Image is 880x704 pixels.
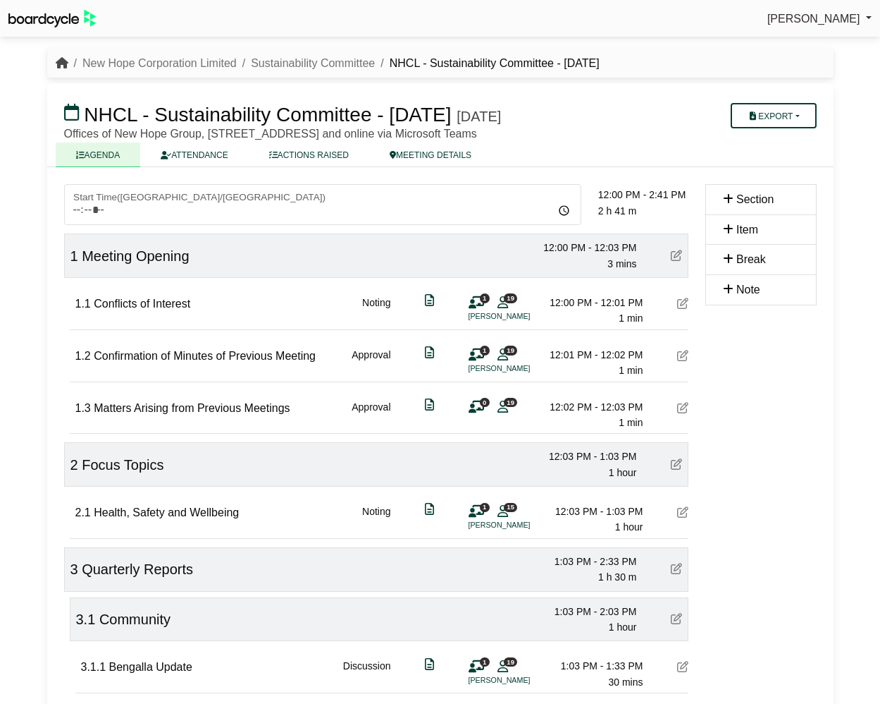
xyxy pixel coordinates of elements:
[375,54,599,73] li: NHCL - Sustainability Committee - [DATE]
[607,258,636,269] span: 3 mins
[619,312,643,324] span: 1 min
[82,57,237,69] a: New Hope Corporation Limited
[70,457,78,473] span: 2
[538,240,637,255] div: 12:00 PM - 12:03 PM
[352,347,390,379] div: Approval
[82,248,189,264] span: Meeting Opening
[619,365,643,376] span: 1 min
[609,467,637,478] span: 1 hour
[56,54,600,73] nav: breadcrumb
[352,399,390,431] div: Approval
[369,142,492,167] a: MEETING DETAILS
[538,604,637,619] div: 1:03 PM - 2:03 PM
[538,554,637,569] div: 1:03 PM - 2:33 PM
[767,13,860,25] span: [PERSON_NAME]
[94,350,316,362] span: Confirmation of Minutes of Previous Meeting
[480,398,490,407] span: 0
[75,402,91,414] span: 1.3
[736,253,766,265] span: Break
[94,298,190,310] span: Conflicts of Interest
[70,562,78,577] span: 3
[545,658,643,674] div: 1:03 PM - 1:33 PM
[469,519,574,531] li: [PERSON_NAME]
[480,657,490,667] span: 1
[736,284,760,296] span: Note
[82,562,193,577] span: Quarterly Reports
[56,142,141,167] a: AGENDA
[545,295,643,310] div: 12:00 PM - 12:01 PM
[94,402,290,414] span: Matters Arising from Previous Meetings
[8,10,96,28] img: BoardcycleBlackGreen-aaafeed430059cb809a45853b8cf6d952af9d84e6e89e1f1685b34bfd5cb7d64.svg
[731,103,816,128] button: Export
[619,417,643,428] span: 1 min
[504,657,517,667] span: 19
[504,293,517,303] span: 19
[504,398,517,407] span: 19
[64,128,477,140] span: Offices of New Hope Group, [STREET_ADDRESS] and online via Microsoft Teams
[84,104,451,126] span: NHCL - Sustainability Committee - [DATE]
[480,346,490,355] span: 1
[140,142,248,167] a: ATTENDANCE
[362,295,390,327] div: Noting
[480,503,490,512] span: 1
[249,142,369,167] a: ACTIONS RAISED
[81,661,106,673] span: 3.1.1
[767,10,872,28] a: [PERSON_NAME]
[736,224,758,236] span: Item
[469,674,574,686] li: [PERSON_NAME]
[75,506,91,518] span: 2.1
[94,506,239,518] span: Health, Safety and Wellbeing
[504,503,517,512] span: 15
[469,363,574,375] li: [PERSON_NAME]
[343,658,391,690] div: Discussion
[598,187,697,202] div: 12:00 PM - 2:41 PM
[598,205,636,217] span: 2 h 41 m
[736,193,774,205] span: Section
[538,449,637,464] div: 12:03 PM - 1:03 PM
[362,504,390,535] div: Noting
[251,57,375,69] a: Sustainability Committee
[615,521,643,533] span: 1 hour
[545,347,643,363] div: 12:01 PM - 12:02 PM
[109,661,192,673] span: Bengalla Update
[70,248,78,264] span: 1
[504,346,517,355] span: 19
[609,621,637,633] span: 1 hour
[469,310,574,322] li: [PERSON_NAME]
[75,350,91,362] span: 1.2
[76,612,96,627] span: 3.1
[598,571,636,583] span: 1 h 30 m
[480,293,490,303] span: 1
[545,504,643,519] div: 12:03 PM - 1:03 PM
[99,612,171,627] span: Community
[608,676,643,688] span: 30 mins
[82,457,163,473] span: Focus Topics
[457,108,501,125] div: [DATE]
[545,399,643,415] div: 12:02 PM - 12:03 PM
[75,298,91,310] span: 1.1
